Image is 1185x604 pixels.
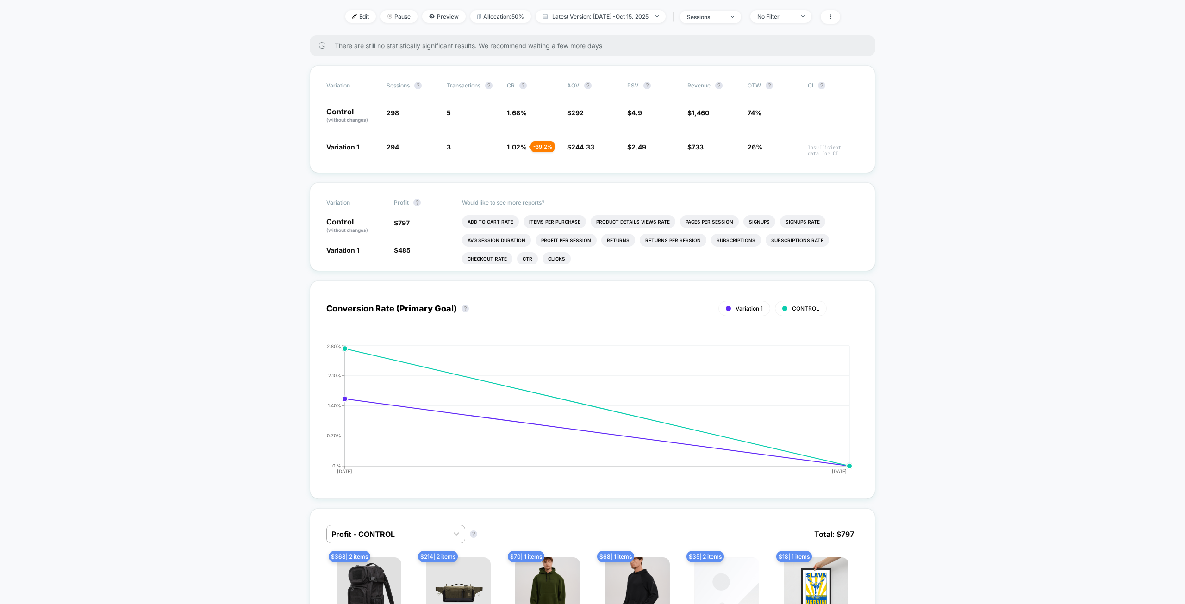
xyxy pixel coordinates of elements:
[329,551,370,562] span: $ 368 | 2 items
[818,82,825,89] button: ?
[326,108,377,124] p: Control
[601,234,635,247] li: Returns
[517,252,538,265] li: Ctr
[422,10,466,23] span: Preview
[692,143,704,151] span: 733
[680,215,739,228] li: Pages Per Session
[627,82,639,89] span: PSV
[462,252,512,265] li: Checkout Rate
[380,10,418,23] span: Pause
[571,109,584,117] span: 292
[394,246,411,254] span: $
[507,82,515,89] span: CR
[387,109,399,117] span: 298
[567,82,580,89] span: AOV
[317,343,849,482] div: CONVERSION_RATE
[748,143,762,151] span: 26%
[748,82,798,89] span: OTW
[780,215,825,228] li: Signups Rate
[571,143,594,151] span: 244.33
[507,109,527,117] span: 1.68 %
[808,82,859,89] span: CI
[414,82,422,89] button: ?
[507,143,527,151] span: 1.02 %
[792,305,819,312] span: CONTROL
[567,109,584,117] span: $
[462,305,469,312] button: ?
[326,199,377,206] span: Variation
[326,246,359,254] span: Variation 1
[808,144,859,156] span: Insufficient data for CI
[627,109,642,117] span: $
[801,15,805,17] img: end
[687,109,709,117] span: $
[327,433,341,438] tspan: 0.70%
[687,82,711,89] span: Revenue
[655,15,659,17] img: end
[631,109,642,117] span: 4.9
[398,246,411,254] span: 485
[394,199,409,206] span: Profit
[687,13,724,20] div: sessions
[731,16,734,18] img: end
[584,82,592,89] button: ?
[748,109,761,117] span: 74%
[332,463,341,468] tspan: 0 %
[757,13,794,20] div: No Filter
[808,110,859,124] span: ---
[387,143,399,151] span: 294
[327,343,341,349] tspan: 2.80%
[462,215,519,228] li: Add To Cart Rate
[643,82,651,89] button: ?
[766,82,773,89] button: ?
[462,199,859,206] p: Would like to see more reports?
[543,252,571,265] li: Clicks
[687,143,704,151] span: $
[766,234,829,247] li: Subscriptions Rate
[326,117,368,123] span: (without changes)
[326,82,377,89] span: Variation
[470,530,477,538] button: ?
[345,10,376,23] span: Edit
[531,141,555,152] div: - 39.2 %
[810,525,859,543] span: Total: $ 797
[631,143,646,151] span: 2.49
[462,234,531,247] li: Avg Session Duration
[597,551,634,562] span: $ 68 | 1 items
[326,218,385,234] p: Control
[524,215,586,228] li: Items Per Purchase
[686,551,724,562] span: $ 35 | 2 items
[326,143,359,151] span: Variation 1
[567,143,594,151] span: $
[337,468,352,474] tspan: [DATE]
[352,14,357,19] img: edit
[326,227,368,233] span: (without changes)
[413,199,421,206] button: ?
[447,143,451,151] span: 3
[736,305,763,312] span: Variation 1
[692,109,709,117] span: 1,460
[715,82,723,89] button: ?
[328,373,341,378] tspan: 2.10%
[447,109,451,117] span: 5
[519,82,527,89] button: ?
[387,14,392,19] img: end
[398,219,410,227] span: 797
[418,551,458,562] span: $ 214 | 2 items
[485,82,493,89] button: ?
[447,82,480,89] span: Transactions
[743,215,775,228] li: Signups
[543,14,548,19] img: calendar
[477,14,481,19] img: rebalance
[394,219,410,227] span: $
[627,143,646,151] span: $
[776,551,812,562] span: $ 18 | 1 items
[670,10,680,24] span: |
[508,551,544,562] span: $ 70 | 1 items
[328,403,341,408] tspan: 1.40%
[536,10,666,23] span: Latest Version: [DATE] - Oct 15, 2025
[640,234,706,247] li: Returns Per Session
[832,468,847,474] tspan: [DATE]
[470,10,531,23] span: Allocation: 50%
[335,42,857,50] span: There are still no statistically significant results. We recommend waiting a few more days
